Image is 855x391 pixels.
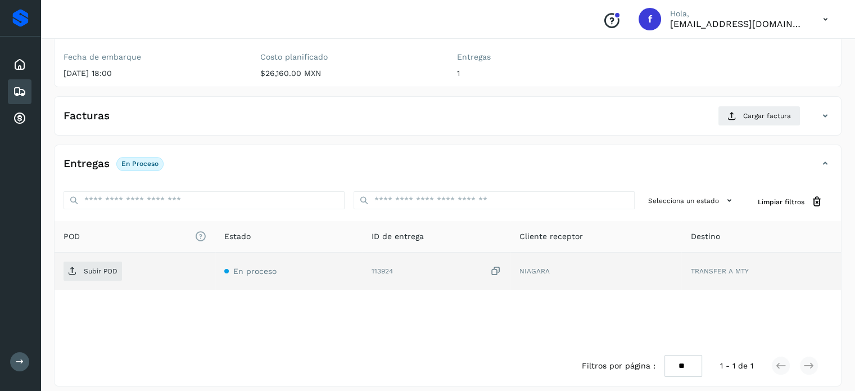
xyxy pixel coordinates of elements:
p: [DATE] 18:00 [64,69,242,78]
h4: Facturas [64,110,110,123]
h4: Entregas [64,158,110,170]
span: POD [64,231,206,242]
button: Limpiar filtros [749,191,832,212]
span: Estado [224,231,251,242]
span: Cliente receptor [519,231,583,242]
td: NIAGARA [510,253,682,290]
p: En proceso [121,160,159,168]
div: Cuentas por cobrar [8,106,31,131]
div: 113924 [372,266,501,277]
p: Subir POD [84,267,117,275]
p: $26,160.00 MXN [260,69,439,78]
div: Inicio [8,52,31,77]
label: Costo planificado [260,52,439,62]
span: Cargar factura [743,111,791,121]
div: Embarques [8,79,31,104]
p: fyc3@mexamerik.com [670,19,805,29]
span: Destino [690,231,720,242]
label: Entregas [457,52,636,62]
td: TRANSFER A MTY [681,253,841,290]
span: ID de entrega [372,231,424,242]
p: Hola, [670,9,805,19]
div: EntregasEn proceso [55,154,841,182]
div: FacturasCargar factura [55,106,841,135]
span: Filtros por página : [582,360,655,372]
span: Limpiar filtros [758,197,804,207]
label: Fecha de embarque [64,52,242,62]
button: Subir POD [64,262,122,281]
button: Selecciona un estado [644,191,740,210]
span: En proceso [233,267,277,276]
span: 1 - 1 de 1 [720,360,753,372]
button: Cargar factura [718,106,800,126]
p: 1 [457,69,636,78]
